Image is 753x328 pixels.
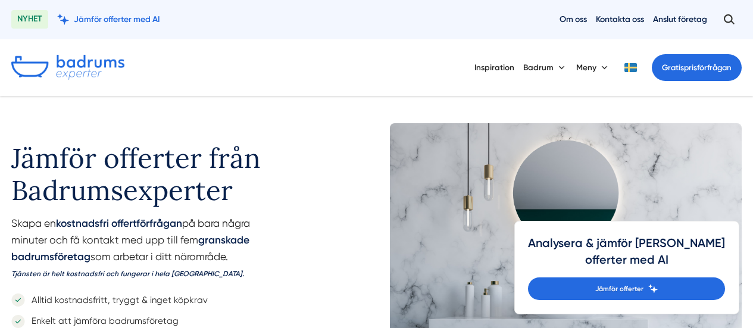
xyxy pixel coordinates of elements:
[523,52,567,82] button: Badrum
[25,314,179,328] p: Enkelt att jämföra badrumsföretag
[653,14,707,25] a: Anslut företag
[596,14,644,25] a: Kontakta oss
[474,52,514,82] a: Inspiration
[560,14,587,25] a: Om oss
[652,54,742,81] a: Gratisprisförfrågan
[595,283,643,294] span: Jämför offerter
[74,14,160,25] span: Jämför offerter med AI
[57,14,160,25] a: Jämför offerter med AI
[11,123,301,215] h1: Jämför offerter från Badrumsexperter
[25,293,208,307] p: Alltid kostnadsfritt, tryggt & inget köpkrav
[56,217,182,229] strong: kostnadsfri offertförfrågan
[11,270,244,278] i: Tjänsten är helt kostnadsfri och fungerar i hela [GEOGRAPHIC_DATA].
[576,52,610,82] button: Meny
[11,234,249,263] strong: granskade badrumsföretag
[11,215,301,287] p: Skapa en på bara några minuter och få kontakt med upp till fem som arbetar i ditt närområde.
[528,277,725,300] a: Jämför offerter
[11,10,48,29] span: NYHET
[528,235,725,277] h4: Analysera & jämför [PERSON_NAME] offerter med AI
[662,63,684,72] span: Gratis
[11,55,124,80] img: Badrumsexperter.se logotyp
